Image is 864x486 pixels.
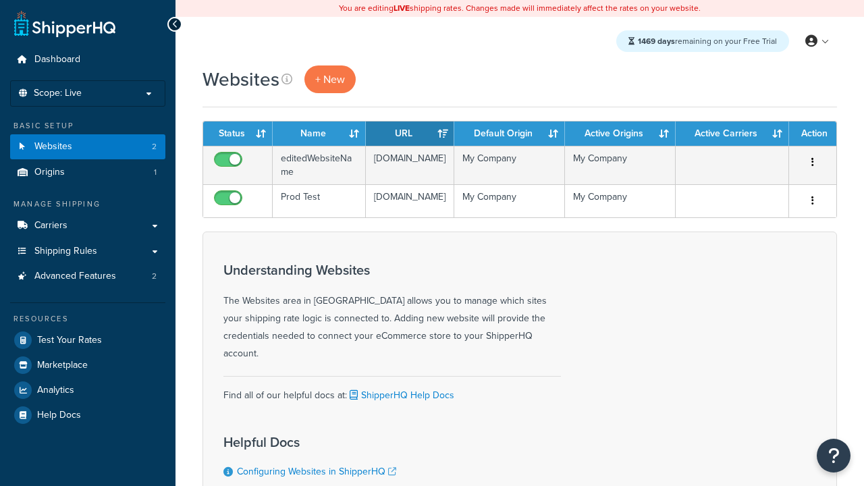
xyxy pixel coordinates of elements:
[154,167,157,178] span: 1
[789,122,836,146] th: Action
[10,313,165,325] div: Resources
[273,146,366,184] td: editedWebsiteName
[34,88,82,99] span: Scope: Live
[223,263,561,277] h3: Understanding Websites
[34,271,116,282] span: Advanced Features
[37,360,88,371] span: Marketplace
[315,72,345,87] span: + New
[565,122,676,146] th: Active Origins: activate to sort column ascending
[10,264,165,289] a: Advanced Features 2
[34,167,65,178] span: Origins
[366,122,454,146] th: URL: activate to sort column ascending
[37,335,102,346] span: Test Your Rates
[817,439,850,473] button: Open Resource Center
[10,264,165,289] li: Advanced Features
[273,184,366,217] td: Prod Test
[10,134,165,159] a: Websites 2
[10,378,165,402] a: Analytics
[203,122,273,146] th: Status: activate to sort column ascending
[366,184,454,217] td: [DOMAIN_NAME]
[10,160,165,185] a: Origins 1
[10,239,165,264] a: Shipping Rules
[304,65,356,93] a: + New
[223,376,561,404] div: Find all of our helpful docs at:
[10,134,165,159] li: Websites
[14,10,115,37] a: ShipperHQ Home
[34,220,67,232] span: Carriers
[223,263,561,362] div: The Websites area in [GEOGRAPHIC_DATA] allows you to manage which sites your shipping rate logic ...
[394,2,410,14] b: LIVE
[34,54,80,65] span: Dashboard
[10,47,165,72] a: Dashboard
[10,403,165,427] a: Help Docs
[10,213,165,238] a: Carriers
[454,184,565,217] td: My Company
[347,388,454,402] a: ShipperHQ Help Docs
[34,141,72,153] span: Websites
[454,122,565,146] th: Default Origin: activate to sort column ascending
[34,246,97,257] span: Shipping Rules
[10,198,165,210] div: Manage Shipping
[565,146,676,184] td: My Company
[10,120,165,132] div: Basic Setup
[454,146,565,184] td: My Company
[10,328,165,352] a: Test Your Rates
[10,160,165,185] li: Origins
[10,353,165,377] a: Marketplace
[273,122,366,146] th: Name: activate to sort column ascending
[223,435,466,450] h3: Helpful Docs
[565,184,676,217] td: My Company
[152,141,157,153] span: 2
[616,30,789,52] div: remaining on your Free Trial
[37,385,74,396] span: Analytics
[676,122,789,146] th: Active Carriers: activate to sort column ascending
[237,464,396,479] a: Configuring Websites in ShipperHQ
[366,146,454,184] td: [DOMAIN_NAME]
[202,66,279,92] h1: Websites
[37,410,81,421] span: Help Docs
[638,35,675,47] strong: 1469 days
[152,271,157,282] span: 2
